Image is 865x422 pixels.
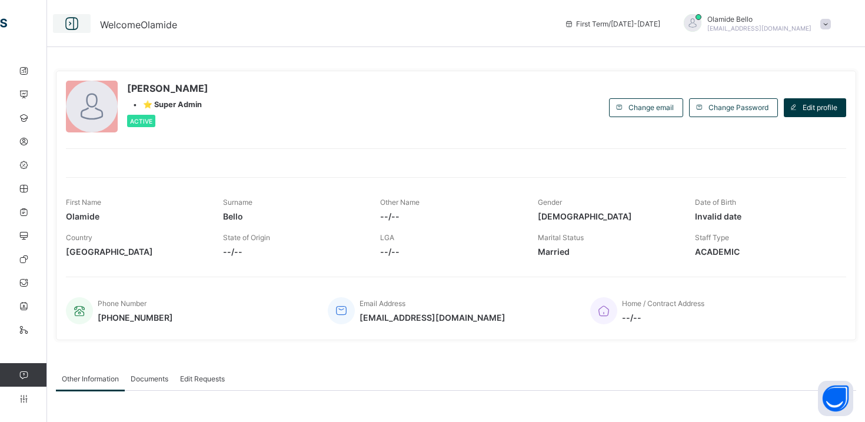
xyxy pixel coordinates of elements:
[180,374,225,383] span: Edit Requests
[66,233,92,242] span: Country
[380,211,520,221] span: --/--
[98,299,147,308] span: Phone Number
[538,233,584,242] span: Marital Status
[223,233,270,242] span: State of Origin
[127,100,208,109] div: •
[708,103,768,112] span: Change Password
[628,103,674,112] span: Change email
[818,381,853,416] button: Open asap
[98,313,173,323] span: [PHONE_NUMBER]
[622,313,704,323] span: --/--
[672,14,837,34] div: OlamideBello
[66,247,205,257] span: [GEOGRAPHIC_DATA]
[707,25,811,32] span: [EMAIL_ADDRESS][DOMAIN_NAME]
[66,211,205,221] span: Olamide
[707,15,811,24] span: Olamide Bello
[62,374,119,383] span: Other Information
[380,233,394,242] span: LGA
[223,211,362,221] span: Bello
[127,82,208,94] span: [PERSON_NAME]
[100,19,177,31] span: Welcome Olamide
[131,374,168,383] span: Documents
[380,247,520,257] span: --/--
[538,211,677,221] span: [DEMOGRAPHIC_DATA]
[360,299,405,308] span: Email Address
[130,118,152,125] span: Active
[223,198,252,207] span: Surname
[360,313,505,323] span: [EMAIL_ADDRESS][DOMAIN_NAME]
[695,247,834,257] span: ACADEMIC
[564,19,660,28] span: session/term information
[143,100,202,109] span: ⭐ Super Admin
[66,198,101,207] span: First Name
[695,211,834,221] span: Invalid date
[223,247,362,257] span: --/--
[695,198,736,207] span: Date of Birth
[380,198,420,207] span: Other Name
[695,233,729,242] span: Staff Type
[538,198,562,207] span: Gender
[803,103,837,112] span: Edit profile
[622,299,704,308] span: Home / Contract Address
[538,247,677,257] span: Married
